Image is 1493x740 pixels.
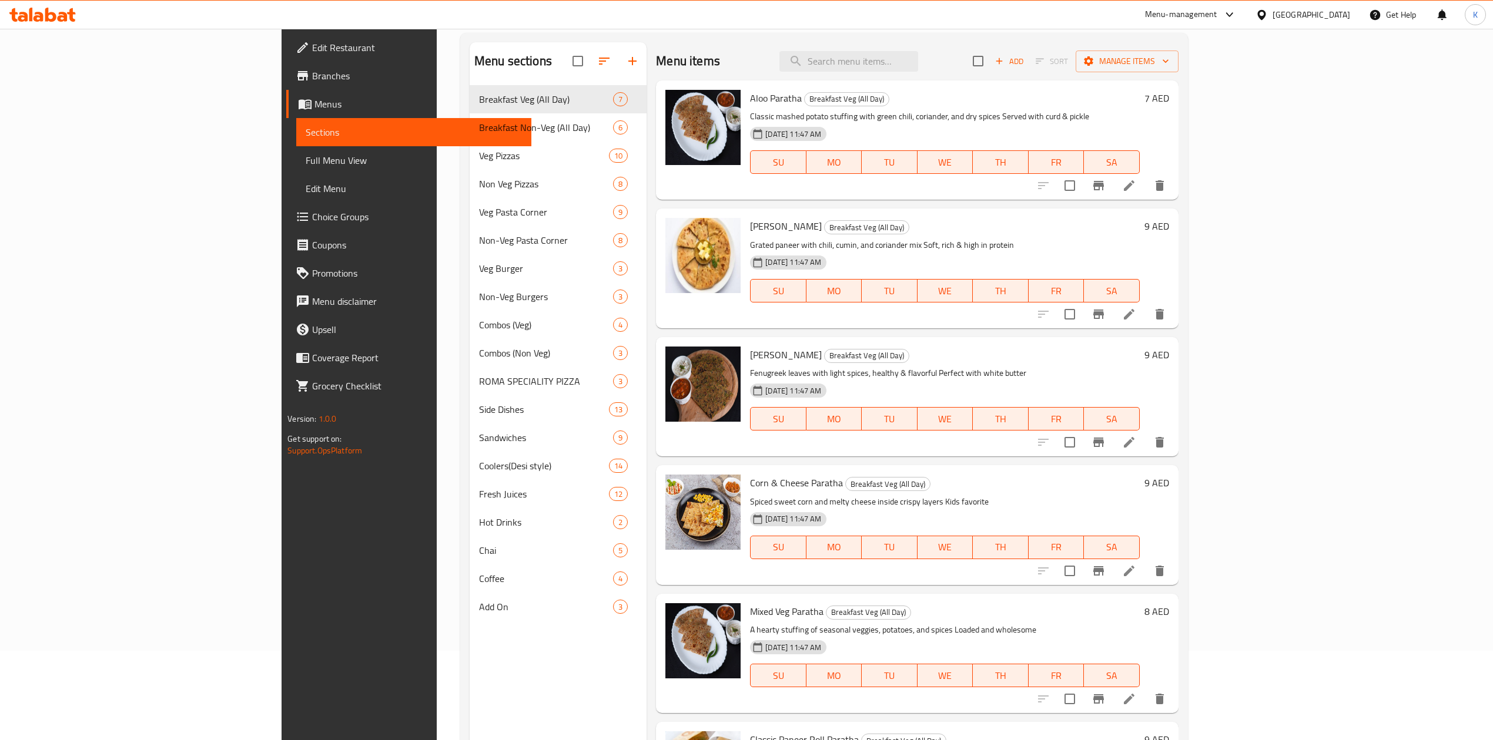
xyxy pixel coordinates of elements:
button: MO [806,150,862,174]
a: Choice Groups [286,203,531,231]
nav: Menu sections [470,80,647,625]
span: Select section [966,49,990,73]
span: Add item [990,52,1028,70]
span: 3 [614,348,627,359]
span: Select to update [1057,687,1082,711]
div: items [613,571,628,586]
div: items [609,149,628,163]
span: SA [1089,539,1134,556]
span: Choice Groups [312,210,521,224]
span: SU [755,282,801,300]
button: WE [918,279,973,302]
a: Upsell [286,315,531,344]
button: SU [750,536,806,559]
div: Breakfast Veg (All Day)7 [470,85,647,113]
span: Breakfast Veg (All Day) [825,221,909,234]
h6: 8 AED [1144,603,1169,620]
div: items [613,318,628,332]
span: [DATE] 11:47 AM [761,642,826,653]
span: Breakfast Veg (All Day) [479,92,613,106]
button: delete [1146,557,1174,585]
div: items [613,233,628,247]
span: WE [922,282,968,300]
button: delete [1146,428,1174,456]
button: SA [1084,664,1139,687]
button: WE [918,664,973,687]
a: Edit menu item [1122,307,1136,321]
span: ROMA SPECIALITY PIZZA [479,374,613,388]
span: FR [1033,667,1079,684]
span: Combos (Non Veg) [479,346,613,360]
span: Combos (Veg) [479,318,613,332]
div: items [613,543,628,557]
div: items [613,261,628,275]
button: Add [990,52,1028,70]
div: Add On3 [470,593,647,621]
a: Full Menu View [296,146,531,174]
span: Breakfast Veg (All Day) [826,606,910,619]
span: Select to update [1057,173,1082,198]
h6: 7 AED [1144,90,1169,106]
span: 6 [614,122,627,133]
button: SU [750,279,806,302]
button: TU [862,536,917,559]
img: Paneer Paratha [665,218,741,293]
div: Combos (Non Veg)3 [470,339,647,367]
div: items [613,290,628,304]
span: 1.0.0 [319,411,337,426]
span: Non-Veg Burgers [479,290,613,304]
div: items [609,402,628,416]
a: Edit Restaurant [286,33,531,62]
a: Coupons [286,231,531,259]
div: Non Veg Pizzas8 [470,170,647,198]
button: Branch-specific-item [1084,171,1113,200]
button: MO [806,279,862,302]
button: SU [750,407,806,430]
span: Edit Menu [306,181,521,196]
div: Menu-management [1145,8,1217,22]
span: SA [1089,411,1134,428]
div: items [613,600,628,614]
button: SA [1084,407,1139,430]
span: Chai [479,543,613,557]
a: Edit menu item [1122,692,1136,706]
button: TH [973,664,1028,687]
img: Aloo Paratha [665,90,741,165]
a: Edit menu item [1122,179,1136,193]
span: Select to update [1057,559,1082,583]
span: SU [755,154,801,171]
button: TH [973,407,1028,430]
div: Veg Burger [479,261,613,275]
div: Veg Pasta Corner [479,205,613,219]
h6: 9 AED [1144,218,1169,234]
button: SU [750,150,806,174]
div: items [609,459,628,473]
span: Add On [479,600,613,614]
button: TH [973,150,1028,174]
div: ROMA SPECIALITY PIZZA3 [470,367,647,395]
div: Chai5 [470,536,647,564]
span: [DATE] 11:47 AM [761,257,826,268]
a: Sections [296,118,531,146]
button: WE [918,150,973,174]
span: 2 [614,517,627,528]
div: Breakfast Non-Veg (All Day) [479,120,613,134]
span: Grocery Checklist [312,379,521,393]
span: TU [866,539,912,556]
span: FR [1033,282,1079,300]
button: SA [1084,150,1139,174]
a: Menu disclaimer [286,287,531,315]
span: TH [978,154,1023,171]
span: MO [811,154,857,171]
span: MO [811,411,857,428]
div: items [613,177,628,191]
div: items [613,515,628,529]
span: WE [922,411,968,428]
span: Promotions [312,266,521,280]
span: Non Veg Pizzas [479,177,613,191]
div: Hot Drinks [479,515,613,529]
button: FR [1029,150,1084,174]
button: SA [1084,279,1139,302]
span: 3 [614,291,627,302]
